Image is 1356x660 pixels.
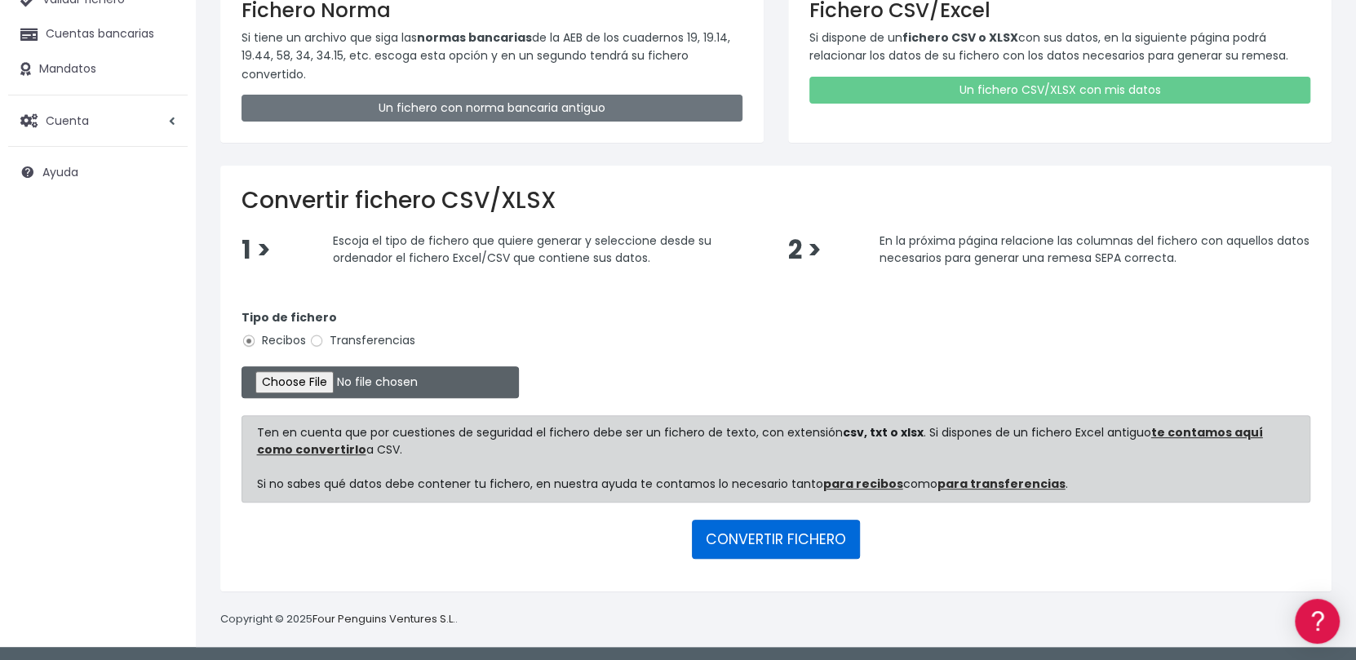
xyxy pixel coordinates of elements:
a: para transferencias [937,476,1066,492]
div: Convertir ficheros [16,180,310,196]
p: Si tiene un archivo que siga las de la AEB de los cuadernos 19, 19.14, 19.44, 58, 34, 34.15, etc.... [242,29,742,83]
span: Escoja el tipo de fichero que quiere generar y seleccione desde su ordenador el fichero Excel/CSV... [333,232,711,266]
a: Información general [16,139,310,164]
a: General [16,350,310,375]
div: Programadores [16,392,310,407]
span: Ayuda [42,164,78,180]
span: 2 > [788,233,822,268]
a: Cuentas bancarias [8,17,188,51]
label: Transferencias [309,332,415,349]
a: Cuenta [8,104,188,138]
strong: csv, txt o xlsx [843,424,924,441]
a: Formatos [16,206,310,232]
div: Facturación [16,324,310,339]
a: API [16,417,310,442]
strong: fichero CSV o XLSX [902,29,1018,46]
a: Un fichero con norma bancaria antiguo [242,95,742,122]
a: Mandatos [8,52,188,86]
a: Problemas habituales [16,232,310,257]
div: Ten en cuenta que por cuestiones de seguridad el fichero debe ser un fichero de texto, con extens... [242,415,1310,503]
a: Perfiles de empresas [16,282,310,308]
a: Videotutoriales [16,257,310,282]
button: Contáctanos [16,436,310,465]
label: Recibos [242,332,306,349]
span: Cuenta [46,112,89,128]
a: Ayuda [8,155,188,189]
span: En la próxima página relacione las columnas del fichero con aquellos datos necesarios para genera... [880,232,1309,266]
p: Si dispone de un con sus datos, en la siguiente página podrá relacionar los datos de su fichero c... [809,29,1310,65]
button: CONVERTIR FICHERO [692,520,860,559]
div: Información general [16,113,310,129]
a: Un fichero CSV/XLSX con mis datos [809,77,1310,104]
strong: Tipo de fichero [242,309,337,326]
a: te contamos aquí como convertirlo [257,424,1263,458]
strong: normas bancarias [417,29,532,46]
p: Copyright © 2025 . [220,611,458,628]
a: POWERED BY ENCHANT [224,470,314,485]
a: Four Penguins Ventures S.L. [312,611,455,627]
span: 1 > [242,233,271,268]
h2: Convertir fichero CSV/XLSX [242,187,1310,215]
a: para recibos [823,476,903,492]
